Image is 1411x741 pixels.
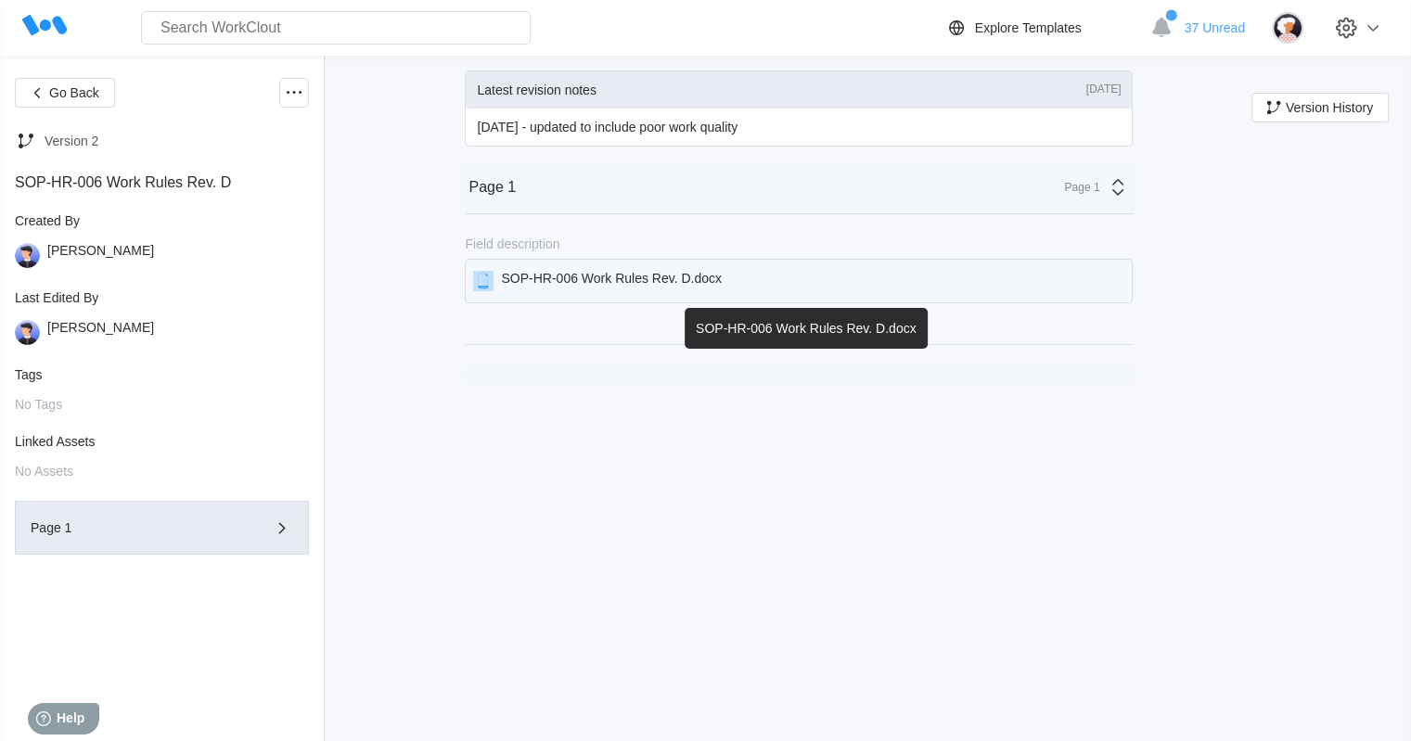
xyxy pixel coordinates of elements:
div: Latest revision notes [477,83,596,97]
img: user-5.png [15,320,40,345]
a: Explore Templates [945,17,1141,39]
div: Page 1 [1053,181,1099,194]
div: Version 2 [45,134,98,148]
img: user-5.png [15,243,40,268]
button: Go Back [15,78,115,108]
div: SOP-HR-006 Work Rules Rev. D.docx [685,308,928,349]
div: Explore Templates [975,20,1082,35]
div: No Tags [15,397,309,412]
div: Linked Assets [15,434,309,449]
div: No Assets [15,464,309,479]
div: [PERSON_NAME] [47,243,154,268]
p: [DATE] - updated to include poor work quality [477,120,738,134]
div: SOP-HR-006 Work Rules Rev. D [15,174,309,191]
div: Field description [465,236,559,251]
div: Page 1 [468,179,516,196]
span: Version History [1286,101,1373,114]
div: Created By [15,213,309,228]
div: Page 1 [31,521,240,534]
button: Version History [1251,93,1389,122]
div: [DATE] [1086,83,1122,97]
span: Go Back [49,86,99,99]
div: Last Edited By [15,290,309,305]
img: user-4.png [1272,12,1303,44]
div: Tags [15,367,309,382]
span: 37 Unread [1185,20,1245,35]
button: Page 1 [15,501,309,555]
div: SOP-HR-006 Work Rules Rev. D.docx [501,271,722,291]
div: [PERSON_NAME] [47,320,154,345]
input: Search WorkClout [141,11,531,45]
